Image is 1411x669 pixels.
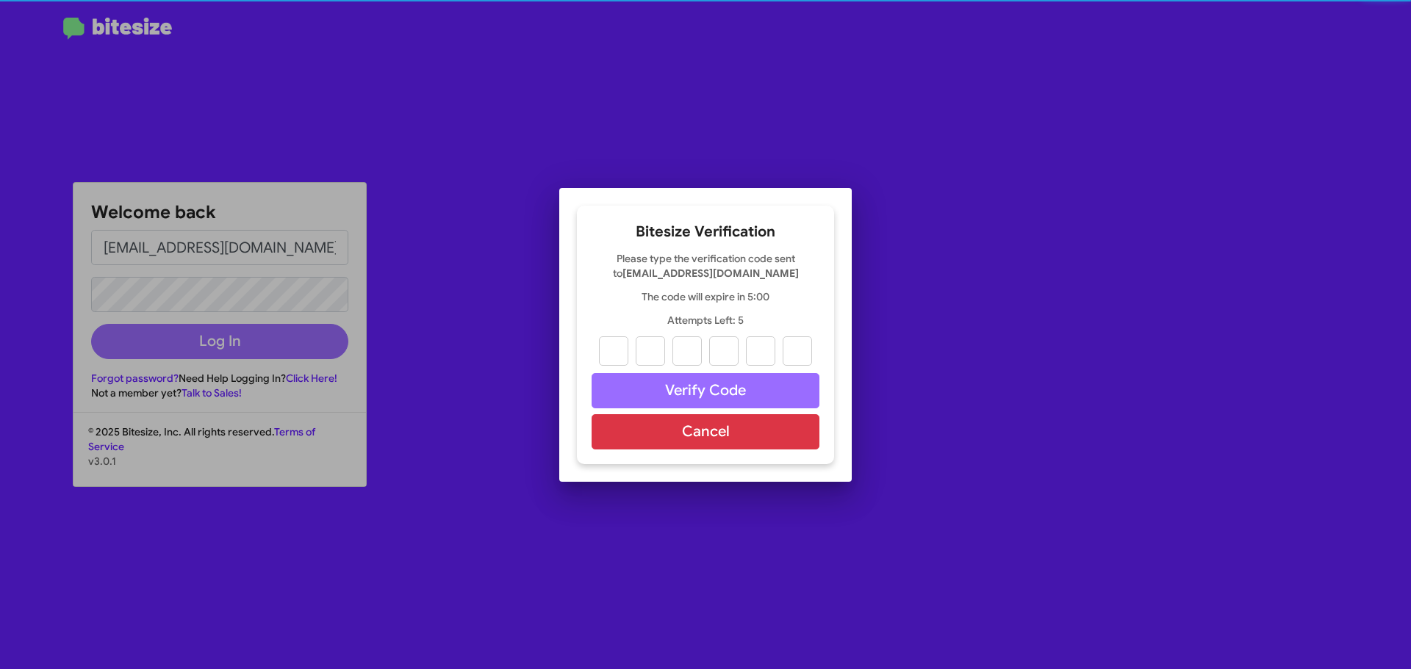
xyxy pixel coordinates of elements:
[592,414,819,449] button: Cancel
[622,267,799,280] strong: [EMAIL_ADDRESS][DOMAIN_NAME]
[592,373,819,408] button: Verify Code
[592,289,819,304] p: The code will expire in 5:00
[592,220,819,244] h2: Bitesize Verification
[592,251,819,281] p: Please type the verification code sent to
[592,313,819,328] p: Attempts Left: 5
